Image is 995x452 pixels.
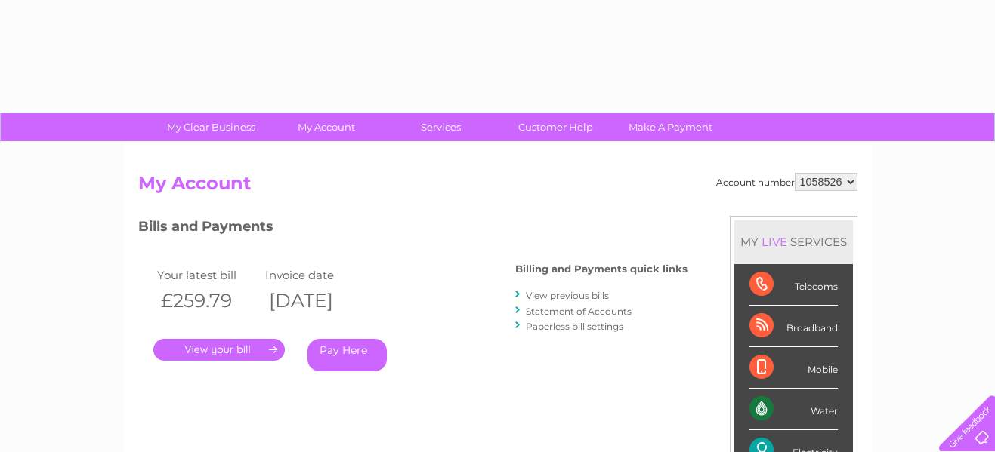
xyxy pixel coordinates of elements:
a: Paperless bill settings [526,321,623,332]
h3: Bills and Payments [138,216,688,242]
a: . [153,339,285,361]
div: LIVE [759,235,790,249]
div: Telecoms [749,264,838,306]
td: Your latest bill [153,265,262,285]
a: View previous bills [526,290,609,301]
td: Invoice date [261,265,370,285]
div: Broadband [749,306,838,347]
h4: Billing and Payments quick links [515,263,688,275]
a: My Account [264,113,388,141]
h2: My Account [138,173,857,201]
a: Customer Help [493,113,618,141]
th: [DATE] [261,285,370,316]
a: Pay Here [307,339,387,371]
a: Make A Payment [608,113,733,141]
div: Water [749,389,838,430]
th: £259.79 [153,285,262,316]
div: Mobile [749,347,838,389]
a: Statement of Accounts [526,306,632,317]
div: Account number [716,173,857,191]
a: Services [379,113,503,141]
a: My Clear Business [149,113,273,141]
div: MY SERVICES [734,220,853,263]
